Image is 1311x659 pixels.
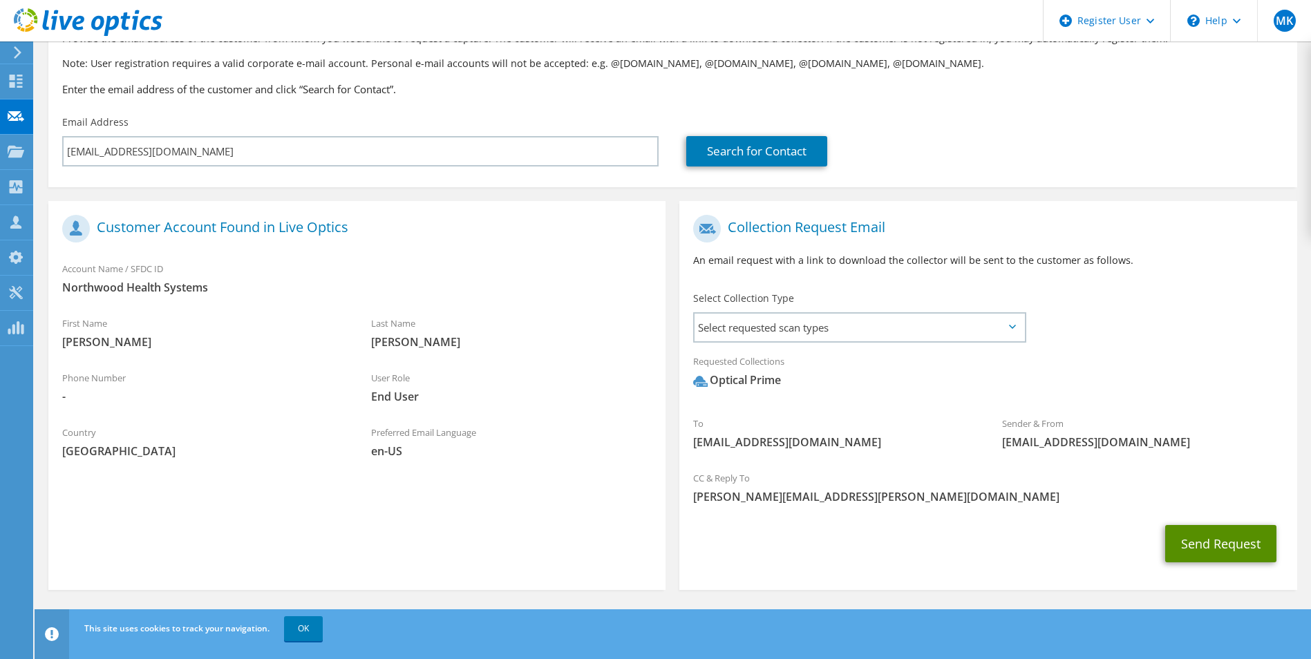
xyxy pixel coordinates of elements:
[62,389,343,404] span: -
[62,56,1283,71] p: Note: User registration requires a valid corporate e-mail account. Personal e-mail accounts will ...
[357,363,666,411] div: User Role
[62,215,645,242] h1: Customer Account Found in Live Optics
[988,409,1297,457] div: Sender & From
[62,334,343,350] span: [PERSON_NAME]
[693,489,1283,504] span: [PERSON_NAME][EMAIL_ADDRESS][PERSON_NAME][DOMAIN_NAME]
[693,292,794,305] label: Select Collection Type
[62,443,343,459] span: [GEOGRAPHIC_DATA]
[1165,525,1276,562] button: Send Request
[48,418,357,466] div: Country
[84,622,270,634] span: This site uses cookies to track your navigation.
[1187,15,1200,27] svg: \n
[62,82,1283,97] h3: Enter the email address of the customer and click “Search for Contact”.
[62,280,652,295] span: Northwood Health Systems
[371,334,652,350] span: [PERSON_NAME]
[679,347,1296,402] div: Requested Collections
[695,314,1024,341] span: Select requested scan types
[357,309,666,356] div: Last Name
[679,464,1296,511] div: CC & Reply To
[48,309,357,356] div: First Name
[693,434,974,450] span: [EMAIL_ADDRESS][DOMAIN_NAME]
[48,254,666,302] div: Account Name / SFDC ID
[284,616,323,641] a: OK
[693,372,781,388] div: Optical Prime
[371,443,652,459] span: en-US
[686,136,827,166] a: Search for Contact
[693,253,1283,268] p: An email request with a link to download the collector will be sent to the customer as follows.
[679,409,988,457] div: To
[1274,10,1296,32] span: MK
[693,215,1276,242] h1: Collection Request Email
[62,115,129,129] label: Email Address
[357,418,666,466] div: Preferred Email Language
[1002,434,1283,450] span: [EMAIL_ADDRESS][DOMAIN_NAME]
[371,389,652,404] span: End User
[48,363,357,411] div: Phone Number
